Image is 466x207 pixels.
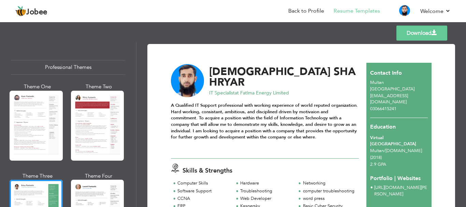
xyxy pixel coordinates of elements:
[370,69,402,77] span: Contact Info
[26,9,47,16] span: Jobee
[370,148,422,154] span: Multan [DOMAIN_NAME]
[171,102,358,140] strong: A Qualified IT Support professional with working experience of world reputed organization. Hard w...
[209,64,331,79] span: [DEMOGRAPHIC_DATA]
[370,79,384,86] span: Multan
[370,161,386,167] span: 2.9 GPA
[177,180,230,187] div: Computer Skills
[420,7,451,15] a: Welcome
[370,93,408,105] span: [EMAIL_ADDRESS][DOMAIN_NAME]
[396,26,447,41] a: Download
[240,188,292,194] div: Troubleshooting
[370,175,421,182] span: Portfolio | Websites
[240,180,292,187] div: Hardware
[15,6,47,17] a: Jobee
[303,180,355,187] div: Networking
[177,188,230,194] div: Software Support
[209,64,356,89] span: SHAHRYAR
[384,148,385,154] span: /
[288,7,324,15] a: Back to Profile
[11,60,125,75] div: Professional Themes
[183,166,232,175] span: Skills & Strengths
[240,195,292,202] div: Web Developer
[11,173,64,180] div: Theme Three
[72,173,126,180] div: Theme Four
[303,188,355,194] div: computer troubleshooting
[370,135,428,147] div: Virtual [GEOGRAPHIC_DATA]
[374,184,427,197] a: [URL][DOMAIN_NAME][PERSON_NAME]
[209,90,235,96] span: IT Specialist
[370,106,396,112] span: 03066415241
[15,6,26,17] img: jobee.io
[171,64,204,98] img: No image
[370,86,414,92] span: [GEOGRAPHIC_DATA]
[334,7,380,15] a: Resume Templates
[370,154,382,161] span: (2018)
[72,83,126,90] div: Theme Two
[399,5,410,16] img: Profile Img
[370,123,396,131] span: Education
[177,195,230,202] div: CCNA
[303,195,355,202] div: word press
[235,90,289,96] span: at Fatima Energy Limited
[11,83,64,90] div: Theme One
